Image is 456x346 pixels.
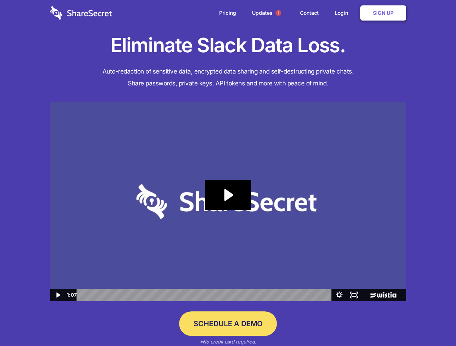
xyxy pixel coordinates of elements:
h4: Auto-redaction of sensitive data, encrypted data sharing and self-destructing private chats. Shar... [50,66,406,89]
a: Login [327,2,359,24]
img: logo-wordmark-white-trans-d4663122ce5f474addd5e946df7df03e33cb6a1c49d2221995e7729f52c070b2.svg [50,6,112,20]
h1: Eliminate Slack Data Loss. [50,32,406,58]
button: Play Video [50,289,65,301]
iframe: Drift Widget Chat Controller [420,310,447,337]
a: Contact [293,2,326,24]
a: Pricing [212,2,243,24]
img: Sharesecret [50,102,406,302]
